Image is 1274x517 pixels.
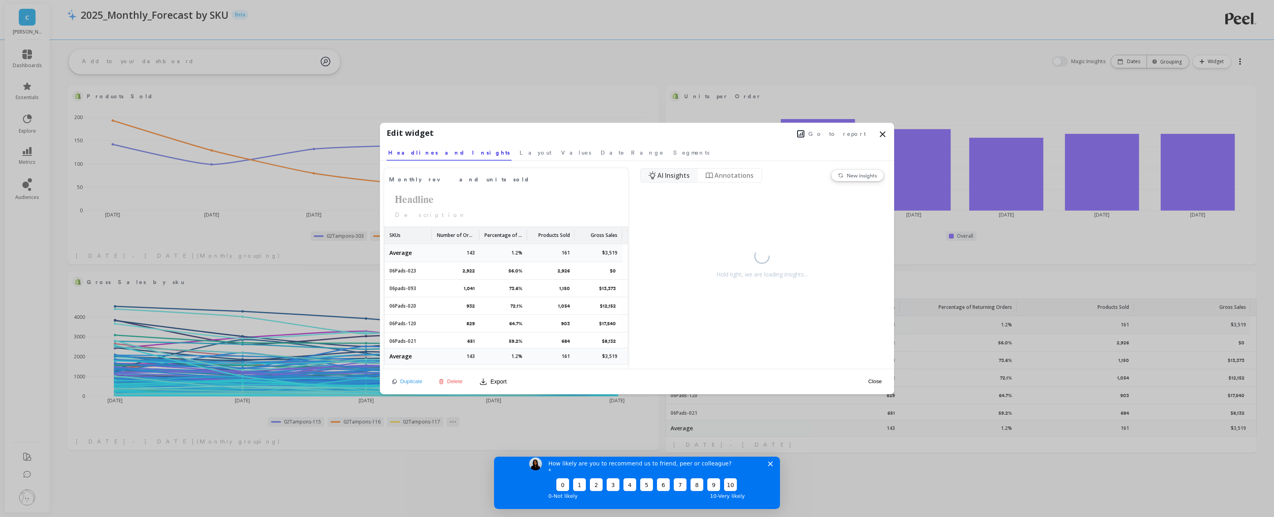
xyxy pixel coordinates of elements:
[716,270,808,278] div: Hold tight, we are loading insights...
[599,320,617,327] p: $17,540
[561,149,591,157] span: Values
[509,320,522,327] p: 64.7%
[600,302,617,310] p: $12,152
[510,302,522,310] p: 72.1%
[437,227,475,239] p: Number of Orders
[390,378,425,385] button: Duplicate
[476,375,510,388] button: Export
[601,149,664,157] span: Date Range
[599,285,617,292] p: $13,373
[847,172,877,179] span: New insights
[610,267,617,274] p: $0
[389,338,416,345] p: 06Pads-021
[509,285,522,292] p: 73.6%
[808,130,866,138] span: Go to report
[387,127,434,139] h1: Edit widget
[494,457,780,509] iframe: Survey by Kateryna from Peel
[602,250,617,256] p: $3,519
[562,250,570,256] p: 161
[509,338,522,345] p: 59.2%
[466,250,475,256] p: 143
[466,302,475,310] p: 932
[389,211,623,220] p: Description
[389,175,530,184] span: Monthly rev and units sold
[389,267,416,274] p: 06Pads-023
[464,285,475,292] p: 1,041
[511,353,522,360] p: 1.2%
[795,129,868,139] button: Go to report
[389,227,401,239] p: SKUs
[462,267,475,274] p: 2,922
[559,285,570,292] p: 1,150
[436,378,465,385] button: Delete
[602,338,617,345] p: $8,132
[508,267,522,274] p: 56.0%
[389,302,416,310] p: 06Pads-020
[657,171,690,180] span: AI Insights
[558,267,570,274] p: 2,926
[389,320,416,327] p: 06Pads-120
[389,285,416,292] p: 06pads-093
[466,320,475,327] p: 829
[389,192,623,207] h2: Headline
[387,142,887,161] nav: Tabs
[602,353,617,360] p: $3,519
[400,378,423,384] span: Duplicate
[511,250,522,256] p: 1.2%
[714,171,754,180] span: Annotations
[558,302,570,310] p: 1,054
[388,149,510,157] span: Headlines and Insights
[562,338,570,345] p: 684
[466,353,475,360] p: 143
[562,353,570,360] p: 161
[591,227,617,239] p: Gross Sales
[831,169,884,181] button: New insights
[467,338,475,345] p: 651
[673,149,709,157] span: Segments
[392,379,397,384] img: duplicate icon
[520,149,552,157] span: Layout
[538,227,570,239] p: Products Sold
[866,378,884,385] button: Close
[484,227,522,239] p: Percentage of Returning Orders
[447,378,463,384] span: Delete
[561,320,570,327] p: 903
[389,174,598,185] span: Monthly rev and units sold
